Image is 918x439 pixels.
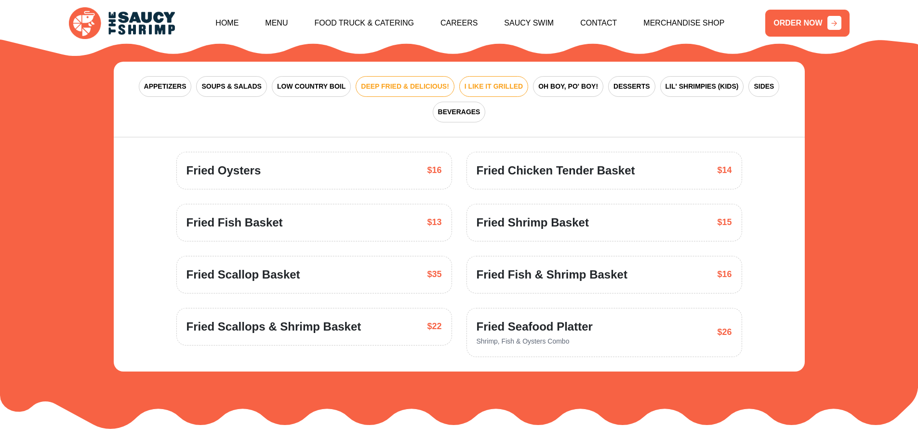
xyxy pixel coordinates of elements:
span: LOW COUNTRY BOIL [277,81,346,92]
button: LOW COUNTRY BOIL [272,76,351,97]
a: Merchandise Shop [643,2,724,44]
button: APPETIZERS [139,76,192,97]
span: SOUPS & SALADS [201,81,261,92]
span: Fried Seafood Platter [477,318,593,335]
button: DEEP FRIED & DELICIOUS! [356,76,454,97]
span: $14 [717,164,732,177]
span: $22 [427,320,441,333]
span: Fried Fish Basket [186,214,283,231]
span: $15 [717,216,732,229]
span: I LIKE IT GRILLED [465,81,523,92]
button: BEVERAGES [433,102,486,122]
span: LIL' SHRIMPIES (KIDS) [665,81,739,92]
button: SIDES [748,76,779,97]
button: OH BOY, PO' BOY! [533,76,603,97]
a: Food Truck & Catering [314,2,414,44]
img: logo [69,7,175,40]
button: LIL' SHRIMPIES (KIDS) [660,76,744,97]
span: DEEP FRIED & DELICIOUS! [361,81,449,92]
button: DESSERTS [608,76,655,97]
span: $16 [717,268,732,281]
span: $13 [427,216,441,229]
button: SOUPS & SALADS [196,76,266,97]
a: Careers [440,2,478,44]
span: SIDES [754,81,774,92]
span: DESSERTS [613,81,650,92]
button: I LIKE IT GRILLED [459,76,528,97]
span: BEVERAGES [438,107,480,117]
span: Fried Scallop Basket [186,266,300,283]
a: Contact [580,2,617,44]
a: Saucy Swim [504,2,554,44]
span: $35 [427,268,441,281]
span: $26 [717,326,732,339]
span: $16 [427,164,441,177]
span: Fried Fish & Shrimp Basket [477,266,627,283]
span: Fried Shrimp Basket [477,214,589,231]
span: Fried Chicken Tender Basket [477,162,635,179]
span: APPETIZERS [144,81,186,92]
a: ORDER NOW [765,10,849,37]
span: Fried Scallops & Shrimp Basket [186,318,361,335]
span: OH BOY, PO' BOY! [538,81,598,92]
span: Shrimp, Fish & Oysters Combo [477,337,570,345]
a: Menu [265,2,288,44]
a: Home [215,2,239,44]
span: Fried Oysters [186,162,261,179]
